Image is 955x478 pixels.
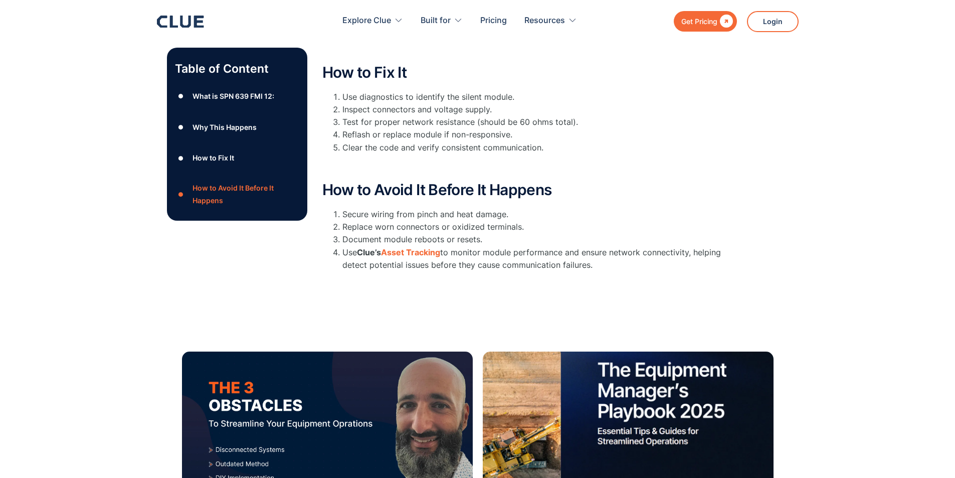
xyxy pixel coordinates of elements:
div: Resources [524,5,577,37]
strong: Clue’s [357,247,381,257]
li: Test for proper network resistance (should be 60 ohms total). [342,116,723,128]
a: ●Why This Happens [175,120,299,135]
div:  [717,15,733,28]
a: Login [747,11,799,32]
li: Clear the code and verify consistent communication. [342,141,723,154]
li: Use to monitor module performance and ensure network connectivity, helping detect potential issue... [342,246,723,271]
a: Pricing [480,5,507,37]
a: Asset Tracking [381,247,440,257]
div: Why This Happens [193,121,257,133]
div: ● [175,120,187,135]
li: Inspect connectors and voltage supply. [342,103,723,116]
h2: How to Avoid It Before It Happens [322,182,723,198]
div: Resources [524,5,565,37]
li: Document module reboots or resets. [342,233,723,246]
div: Built for [421,5,463,37]
p: Table of Content [175,61,299,77]
p: ‍ [322,159,723,172]
div: ● [175,89,187,104]
div: Explore Clue [342,5,403,37]
div: ● [175,150,187,166]
div: What is SPN 639 FMI 12: [193,90,274,102]
h2: How to Fix It [322,64,723,81]
li: Reflash or replace module if non-responsive. [342,128,723,141]
a: ●How to Avoid It Before It Happens [175,182,299,207]
li: Use diagnostics to identify the silent module. [342,91,723,103]
p: ‍ [322,42,723,54]
a: ●How to Fix It [175,150,299,166]
a: Get Pricing [674,11,737,32]
div: ● [175,187,187,202]
div: How to Avoid It Before It Happens [193,182,299,207]
div: Built for [421,5,451,37]
a: ●What is SPN 639 FMI 12: [175,89,299,104]
li: Replace worn connectors or oxidized terminals. [342,221,723,233]
div: Explore Clue [342,5,391,37]
li: Secure wiring from pinch and heat damage. [342,208,723,221]
div: How to Fix It [193,152,234,165]
div: Get Pricing [681,15,717,28]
